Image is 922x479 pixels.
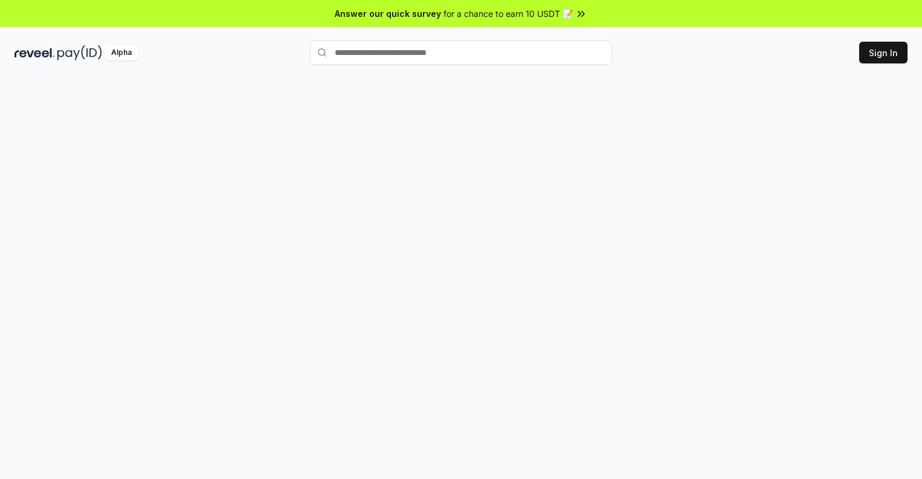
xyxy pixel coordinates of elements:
[15,45,55,60] img: reveel_dark
[335,7,441,20] span: Answer our quick survey
[57,45,102,60] img: pay_id
[443,7,573,20] span: for a chance to earn 10 USDT 📝
[105,45,138,60] div: Alpha
[859,42,907,63] button: Sign In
